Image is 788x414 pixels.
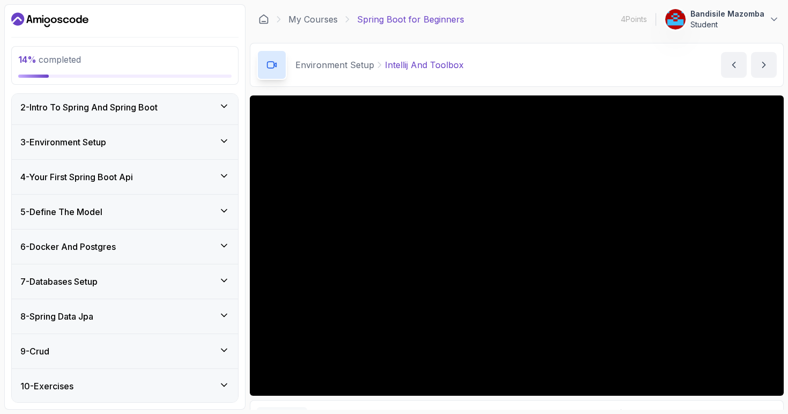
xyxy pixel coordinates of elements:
[357,13,464,26] p: Spring Boot for Beginners
[20,310,93,323] h3: 8 - Spring Data Jpa
[20,136,106,149] h3: 3 - Environment Setup
[20,240,116,253] h3: 6 - Docker And Postgres
[665,9,779,30] button: user profile imageBandisile MazombaStudent
[12,90,238,124] button: 2-Intro To Spring And Spring Boot
[12,160,238,194] button: 4-Your First Spring Boot Api
[12,125,238,159] button: 3-Environment Setup
[18,54,81,65] span: completed
[665,9,686,29] img: user profile image
[12,195,238,229] button: 5-Define The Model
[690,19,764,30] p: Student
[20,101,158,114] h3: 2 - Intro To Spring And Spring Boot
[751,52,777,78] button: next content
[20,380,73,393] h3: 10 - Exercises
[250,95,784,396] iframe: 1 - IntelliJ and Toolbox
[12,230,238,264] button: 6-Docker And Postgres
[385,58,464,71] p: Intellij And Toolbox
[20,275,98,288] h3: 7 - Databases Setup
[20,345,49,358] h3: 9 - Crud
[11,11,88,28] a: Dashboard
[12,264,238,299] button: 7-Databases Setup
[258,14,269,25] a: Dashboard
[288,13,338,26] a: My Courses
[721,52,747,78] button: previous content
[690,9,764,19] p: Bandisile Mazomba
[18,54,36,65] span: 14 %
[20,205,102,218] h3: 5 - Define The Model
[12,334,238,368] button: 9-Crud
[12,299,238,334] button: 8-Spring Data Jpa
[295,58,374,71] p: Environment Setup
[20,171,133,183] h3: 4 - Your First Spring Boot Api
[12,369,238,403] button: 10-Exercises
[621,14,647,25] p: 4 Points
